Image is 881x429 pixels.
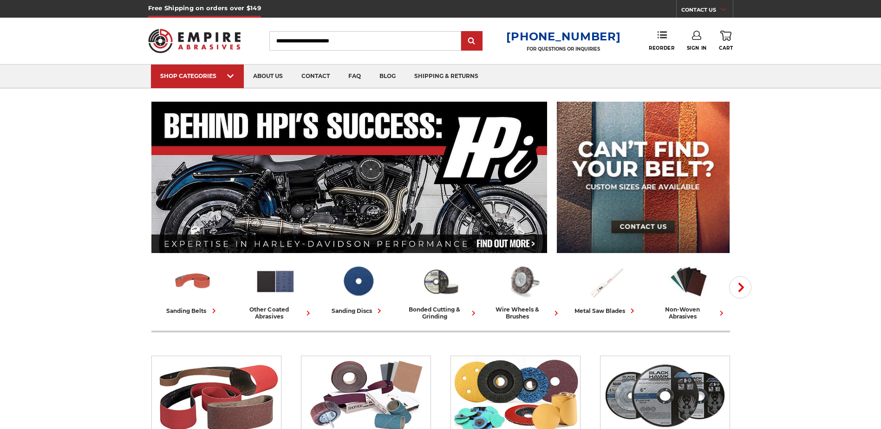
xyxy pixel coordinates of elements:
div: bonded cutting & grinding [403,306,478,320]
input: Submit [463,32,481,51]
div: sanding belts [167,306,219,316]
img: Sanding Belts [172,261,213,301]
a: shipping & returns [405,65,488,88]
span: Sign In [687,45,707,51]
a: metal saw blades [568,261,644,316]
a: sanding discs [320,261,396,316]
div: metal saw blades [574,306,637,316]
p: FOR QUESTIONS OR INQUIRIES [506,46,620,52]
img: Other Coated Abrasives [255,261,296,301]
a: contact [292,65,339,88]
a: non-woven abrasives [651,261,726,320]
span: Cart [719,45,733,51]
img: promo banner for custom belts. [557,102,730,253]
a: other coated abrasives [238,261,313,320]
img: Sanding Discs [338,261,379,301]
a: wire wheels & brushes [486,261,561,320]
a: Reorder [649,31,674,51]
img: Empire Abrasives [148,23,241,59]
span: Reorder [649,45,674,51]
img: Bonded Cutting & Grinding [420,261,461,301]
div: non-woven abrasives [651,306,726,320]
button: Next [729,276,751,299]
a: sanding belts [155,261,230,316]
div: sanding discs [332,306,384,316]
img: Wire Wheels & Brushes [503,261,544,301]
img: Metal Saw Blades [586,261,626,301]
img: Non-woven Abrasives [668,261,709,301]
a: faq [339,65,370,88]
div: wire wheels & brushes [486,306,561,320]
div: other coated abrasives [238,306,313,320]
a: CONTACT US [681,5,733,18]
a: bonded cutting & grinding [403,261,478,320]
a: [PHONE_NUMBER] [506,30,620,43]
a: about us [244,65,292,88]
img: Banner for an interview featuring Horsepower Inc who makes Harley performance upgrades featured o... [151,102,548,253]
a: Cart [719,31,733,51]
div: SHOP CATEGORIES [160,72,235,79]
a: blog [370,65,405,88]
